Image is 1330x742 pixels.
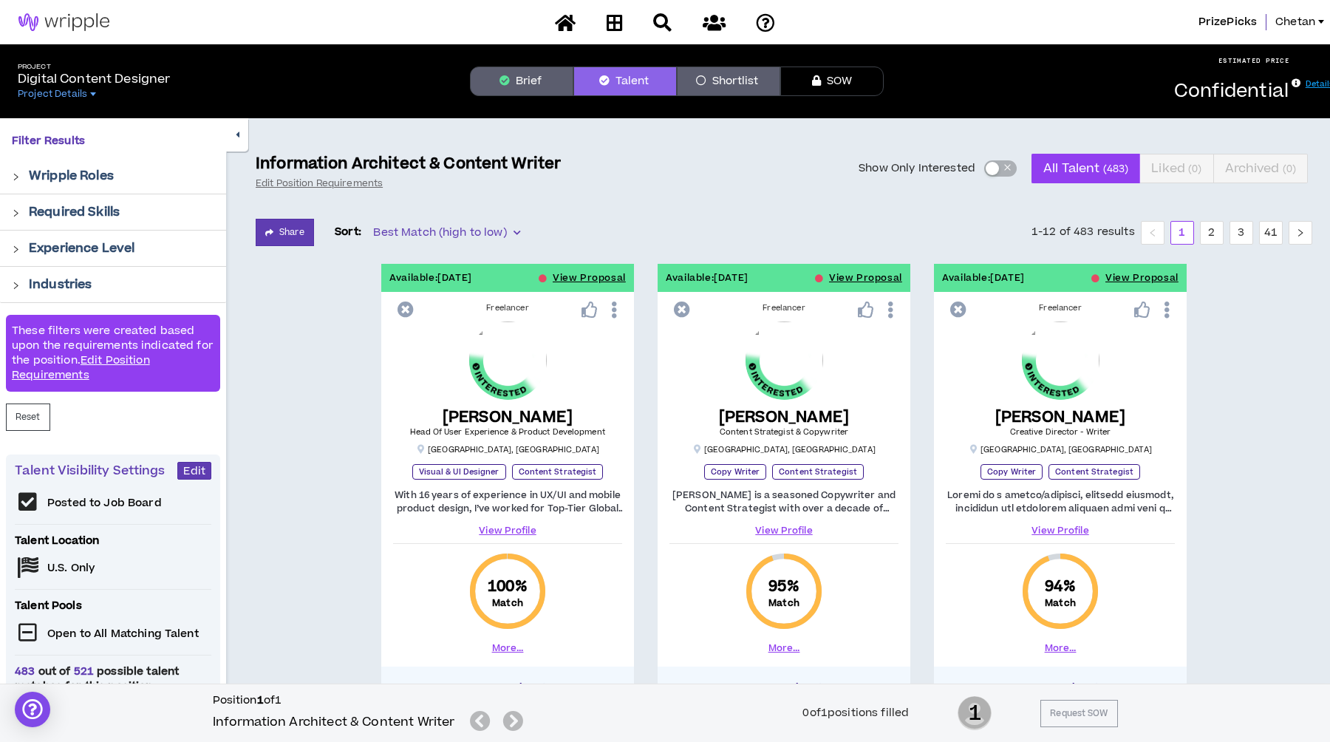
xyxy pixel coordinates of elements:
[969,444,1152,455] p: [GEOGRAPHIC_DATA] , [GEOGRAPHIC_DATA]
[488,576,528,597] span: 100 %
[389,681,627,696] h4: Proposed Rate
[995,408,1126,426] h5: [PERSON_NAME]
[666,271,748,285] p: Available: [DATE]
[1201,222,1223,244] a: 2
[768,576,799,597] span: 95 %
[665,681,903,696] h4: Proposed Rate
[1200,221,1224,245] li: 2
[669,524,898,537] a: View Profile
[1259,221,1283,245] li: 41
[15,664,211,694] span: out of possible talent matches for this position
[768,641,800,655] button: More...
[1260,222,1282,244] a: 41
[470,67,573,96] button: Brief
[389,271,472,285] p: Available: [DATE]
[512,464,604,480] p: Content Strategist
[213,713,455,731] h5: Information Architect & Content Writer
[1151,151,1201,186] span: Liked
[1045,597,1076,609] small: Match
[1141,221,1164,245] button: left
[15,692,50,727] div: Open Intercom Messenger
[12,173,20,181] span: right
[29,239,134,257] p: Experience Level
[1289,221,1312,245] li: Next Page
[1188,162,1201,176] small: ( 0 )
[1296,228,1305,237] span: right
[492,641,524,655] button: More...
[1148,228,1157,237] span: left
[416,444,599,455] p: [GEOGRAPHIC_DATA] , [GEOGRAPHIC_DATA]
[1170,221,1194,245] li: 1
[257,692,264,708] b: 1
[780,67,884,96] button: SOW
[1045,576,1075,597] span: 94 %
[669,302,898,314] div: Freelancer
[183,464,205,478] span: Edit
[1043,151,1128,186] span: All Talent
[12,133,214,149] p: Filter Results
[29,167,114,185] p: Wripple Roles
[410,408,605,426] h5: [PERSON_NAME]
[12,282,20,290] span: right
[256,154,561,174] p: Information Architect & Content Writer
[669,489,898,515] p: [PERSON_NAME] is a seasoned Copywriter and Content Strategist with over a decade of experience in...
[12,353,150,383] a: Edit Position Requirements
[70,664,97,679] span: 521
[802,705,909,721] div: 0 of 1 positions filled
[1010,426,1111,438] span: Creative Director - Writer
[12,245,20,253] span: right
[1048,464,1140,480] p: Content Strategist
[18,63,170,71] h5: Project
[15,664,38,679] span: 483
[1171,222,1193,244] a: 1
[573,67,677,96] button: Talent
[1225,151,1297,186] span: Archived
[1040,700,1117,727] button: Request SOW
[946,489,1175,515] p: Loremi do s ametco/adipisci, elitsedd eiusmodt, incididun utl etdolorem aliquaen admi veni q nost...
[1230,221,1253,245] li: 3
[1141,221,1164,245] li: Previous Page
[768,597,799,609] small: Match
[958,695,992,732] span: 1
[746,321,823,399] img: I33qLM4CEnuXREGtGYfQKTkx4YQZWuxm3lF1R7sf.png
[18,70,170,88] p: Digital Content Designer
[492,597,523,609] small: Match
[1230,222,1252,244] a: 3
[1105,264,1179,292] button: View Proposal
[772,464,864,480] p: Content Strategist
[720,426,848,438] span: Content Strategist & Copywriter
[1198,14,1257,30] span: PrizePicks
[6,315,220,392] div: These filters were created based upon the requirements indicated for the position.
[719,408,850,426] h5: [PERSON_NAME]
[29,203,120,221] p: Required Skills
[177,462,211,480] button: Edit
[829,264,902,292] button: View Proposal
[1275,14,1315,30] span: Chetan
[1174,78,1301,106] p: Confidential
[6,404,50,431] button: Reset
[1103,162,1129,176] small: ( 483 )
[984,160,1017,177] button: Show Only Interested
[256,177,383,189] a: Edit Position Requirements
[15,462,177,480] p: Talent Visibility Settings
[373,222,519,244] span: Best Match (high to low)
[941,681,1179,696] h4: Proposed Rate
[47,496,162,511] p: Posted to Job Board
[412,464,506,480] p: Visual & UI Designer
[1289,221,1312,245] button: right
[12,209,20,217] span: right
[393,302,622,314] div: Freelancer
[213,693,529,708] h6: Position of 1
[859,161,975,176] span: Show Only Interested
[1283,162,1296,176] small: ( 0 )
[1022,321,1099,399] img: mGRoIOAGcJj80pu2ZeJqLixBB5sjEpPh4Ki55xqw.png
[335,224,362,240] p: Sort:
[946,524,1175,537] a: View Profile
[704,464,766,480] p: Copy Writer
[469,321,547,399] img: hdubDk9jJtqQzjeuOwhAcWBc1we6VmSLH5wMRCN9.png
[18,88,87,100] span: Project Details
[553,264,626,292] button: View Proposal
[1218,56,1290,65] p: ESTIMATED PRICE
[393,524,622,537] a: View Profile
[410,426,605,438] span: Head Of User Experience & Product Development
